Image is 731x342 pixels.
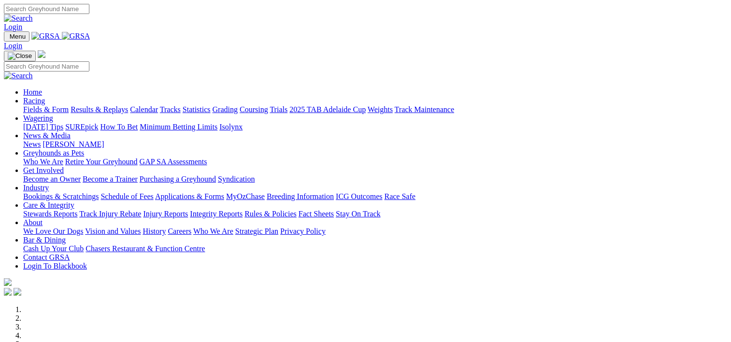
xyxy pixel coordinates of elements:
[168,227,191,235] a: Careers
[270,105,287,114] a: Trials
[31,32,60,41] img: GRSA
[190,210,243,218] a: Integrity Reports
[213,105,238,114] a: Grading
[23,88,42,96] a: Home
[4,51,36,61] button: Toggle navigation
[23,123,63,131] a: [DATE] Tips
[140,157,207,166] a: GAP SA Assessments
[23,175,727,184] div: Get Involved
[23,210,77,218] a: Stewards Reports
[218,175,255,183] a: Syndication
[267,192,334,200] a: Breeding Information
[280,227,326,235] a: Privacy Policy
[4,61,89,71] input: Search
[86,244,205,253] a: Chasers Restaurant & Function Centre
[23,114,53,122] a: Wagering
[14,288,21,296] img: twitter.svg
[23,227,83,235] a: We Love Our Dogs
[226,192,265,200] a: MyOzChase
[23,253,70,261] a: Contact GRSA
[23,192,727,201] div: Industry
[23,192,99,200] a: Bookings & Scratchings
[244,210,297,218] a: Rules & Policies
[4,71,33,80] img: Search
[65,157,138,166] a: Retire Your Greyhound
[384,192,415,200] a: Race Safe
[23,244,84,253] a: Cash Up Your Club
[23,131,71,140] a: News & Media
[4,23,22,31] a: Login
[23,157,727,166] div: Greyhounds as Pets
[160,105,181,114] a: Tracks
[83,175,138,183] a: Become a Trainer
[23,97,45,105] a: Racing
[43,140,104,148] a: [PERSON_NAME]
[79,210,141,218] a: Track Injury Rebate
[4,31,29,42] button: Toggle navigation
[23,184,49,192] a: Industry
[23,218,43,227] a: About
[38,50,45,58] img: logo-grsa-white.png
[219,123,243,131] a: Isolynx
[23,105,727,114] div: Racing
[23,166,64,174] a: Get Involved
[23,201,74,209] a: Care & Integrity
[23,175,81,183] a: Become an Owner
[23,262,87,270] a: Login To Blackbook
[23,157,63,166] a: Who We Are
[183,105,211,114] a: Statistics
[130,105,158,114] a: Calendar
[8,52,32,60] img: Close
[23,123,727,131] div: Wagering
[240,105,268,114] a: Coursing
[85,227,141,235] a: Vision and Values
[4,278,12,286] img: logo-grsa-white.png
[23,244,727,253] div: Bar & Dining
[23,105,69,114] a: Fields & Form
[100,192,153,200] a: Schedule of Fees
[143,227,166,235] a: History
[62,32,90,41] img: GRSA
[368,105,393,114] a: Weights
[299,210,334,218] a: Fact Sheets
[289,105,366,114] a: 2025 TAB Adelaide Cup
[235,227,278,235] a: Strategic Plan
[23,210,727,218] div: Care & Integrity
[4,14,33,23] img: Search
[65,123,98,131] a: SUREpick
[336,192,382,200] a: ICG Outcomes
[4,4,89,14] input: Search
[395,105,454,114] a: Track Maintenance
[23,236,66,244] a: Bar & Dining
[23,149,84,157] a: Greyhounds as Pets
[23,140,41,148] a: News
[155,192,224,200] a: Applications & Forms
[193,227,233,235] a: Who We Are
[143,210,188,218] a: Injury Reports
[140,175,216,183] a: Purchasing a Greyhound
[23,227,727,236] div: About
[71,105,128,114] a: Results & Replays
[4,288,12,296] img: facebook.svg
[100,123,138,131] a: How To Bet
[336,210,380,218] a: Stay On Track
[140,123,217,131] a: Minimum Betting Limits
[10,33,26,40] span: Menu
[4,42,22,50] a: Login
[23,140,727,149] div: News & Media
